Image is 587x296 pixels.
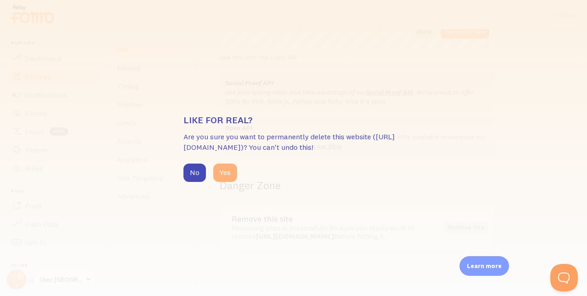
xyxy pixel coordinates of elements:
p: Learn more [467,262,502,270]
iframe: Help Scout Beacon - Open [550,264,578,291]
button: No [183,164,206,182]
button: Yes [213,164,237,182]
p: Are you sure you want to permanently delete this website ([URL][DOMAIN_NAME])? You can't undo this! [183,132,404,153]
div: Learn more [460,256,509,276]
h3: Like for real? [183,114,404,126]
